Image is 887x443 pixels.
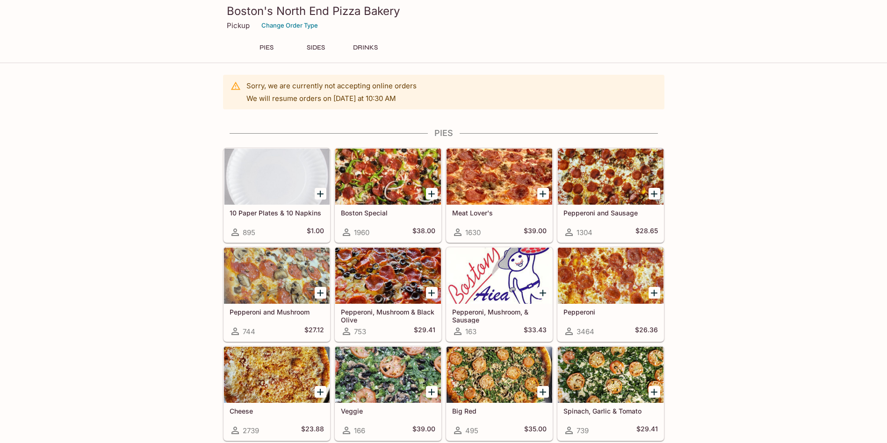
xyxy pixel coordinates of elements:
[354,426,365,435] span: 166
[558,149,663,205] div: Pepperoni and Sausage
[223,128,664,138] h4: PIES
[224,247,330,342] a: Pepperoni and Mushroom744$27.12
[224,347,330,403] div: Cheese
[426,287,438,299] button: Add Pepperoni, Mushroom & Black Olive
[230,407,324,415] h5: Cheese
[243,426,259,435] span: 2739
[224,248,330,304] div: Pepperoni and Mushroom
[335,247,441,342] a: Pepperoni, Mushroom & Black Olive753$29.41
[452,308,547,323] h5: Pepperoni, Mushroom, & Sausage
[335,346,441,441] a: Veggie166$39.00
[635,326,658,337] h5: $26.36
[315,386,326,398] button: Add Cheese
[230,308,324,316] h5: Pepperoni and Mushroom
[558,347,663,403] div: Spinach, Garlic & Tomato
[558,248,663,304] div: Pepperoni
[635,227,658,238] h5: $28.65
[412,227,435,238] h5: $38.00
[557,247,664,342] a: Pepperoni3464$26.36
[345,41,387,54] button: DRINKS
[557,346,664,441] a: Spinach, Garlic & Tomato739$29.41
[315,188,326,200] button: Add 10 Paper Plates & 10 Napkins
[446,247,553,342] a: Pepperoni, Mushroom, & Sausage163$33.43
[335,248,441,304] div: Pepperoni, Mushroom & Black Olive
[452,407,547,415] h5: Big Red
[307,227,324,238] h5: $1.00
[341,209,435,217] h5: Boston Special
[301,425,324,436] h5: $23.88
[335,347,441,403] div: Veggie
[412,425,435,436] h5: $39.00
[537,188,549,200] button: Add Meat Lover's
[246,94,417,103] p: We will resume orders on [DATE] at 10:30 AM
[537,287,549,299] button: Add Pepperoni, Mushroom, & Sausage
[524,326,547,337] h5: $33.43
[577,327,594,336] span: 3464
[446,346,553,441] a: Big Red495$35.00
[557,148,664,243] a: Pepperoni and Sausage1304$28.65
[563,407,658,415] h5: Spinach, Garlic & Tomato
[426,386,438,398] button: Add Veggie
[315,287,326,299] button: Add Pepperoni and Mushroom
[447,149,552,205] div: Meat Lover's
[524,227,547,238] h5: $39.00
[354,228,369,237] span: 1960
[224,148,330,243] a: 10 Paper Plates & 10 Napkins895$1.00
[649,188,660,200] button: Add Pepperoni and Sausage
[636,425,658,436] h5: $29.41
[524,425,547,436] h5: $35.00
[649,287,660,299] button: Add Pepperoni
[465,426,478,435] span: 495
[341,407,435,415] h5: Veggie
[227,4,661,18] h3: Boston's North End Pizza Bakery
[246,81,417,90] p: Sorry, we are currently not accepting online orders
[447,347,552,403] div: Big Red
[537,386,549,398] button: Add Big Red
[230,209,324,217] h5: 10 Paper Plates & 10 Napkins
[414,326,435,337] h5: $29.41
[577,228,592,237] span: 1304
[577,426,589,435] span: 739
[341,308,435,323] h5: Pepperoni, Mushroom & Black Olive
[243,327,255,336] span: 744
[224,149,330,205] div: 10 Paper Plates & 10 Napkins
[245,41,288,54] button: PIES
[224,346,330,441] a: Cheese2739$23.88
[465,327,476,336] span: 163
[563,308,658,316] h5: Pepperoni
[563,209,658,217] h5: Pepperoni and Sausage
[354,327,366,336] span: 753
[227,21,250,30] p: Pickup
[426,188,438,200] button: Add Boston Special
[452,209,547,217] h5: Meat Lover's
[446,148,553,243] a: Meat Lover's1630$39.00
[649,386,660,398] button: Add Spinach, Garlic & Tomato
[335,149,441,205] div: Boston Special
[304,326,324,337] h5: $27.12
[447,248,552,304] div: Pepperoni, Mushroom, & Sausage
[243,228,255,237] span: 895
[335,148,441,243] a: Boston Special1960$38.00
[465,228,481,237] span: 1630
[295,41,337,54] button: SIDES
[257,18,322,33] button: Change Order Type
